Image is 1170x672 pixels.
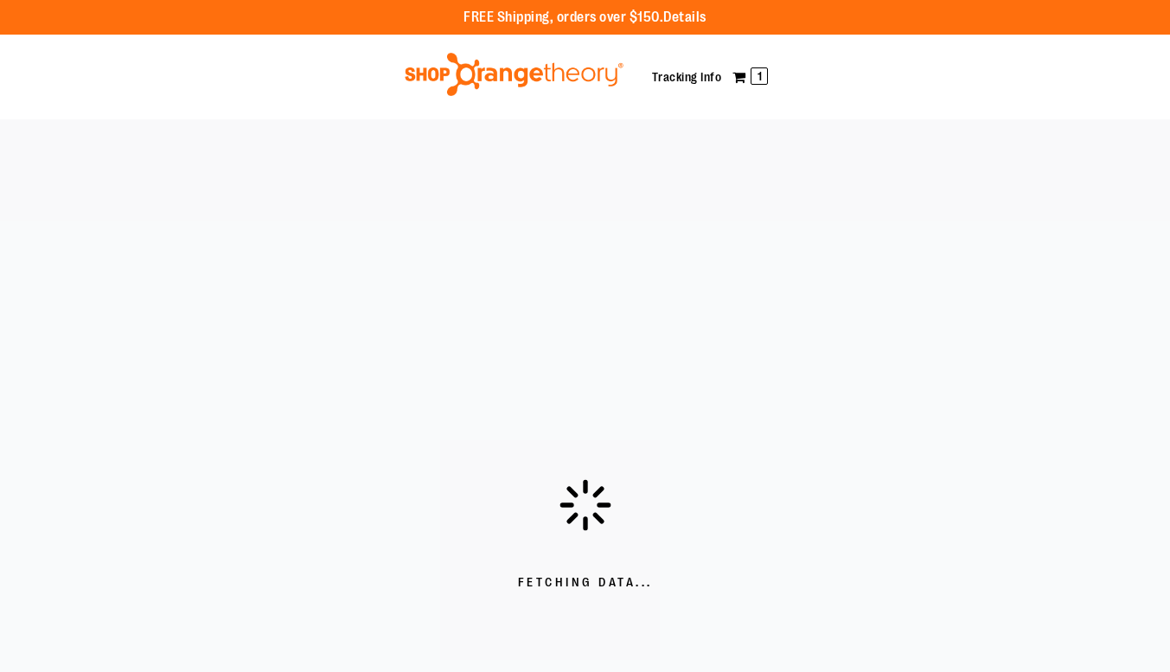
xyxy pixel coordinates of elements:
[464,8,706,28] p: FREE Shipping, orders over $150.
[751,67,768,85] span: 1
[518,574,653,592] span: Fetching Data...
[652,70,722,84] a: Tracking Info
[402,53,626,96] img: Shop Orangetheory
[663,10,706,25] a: Details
